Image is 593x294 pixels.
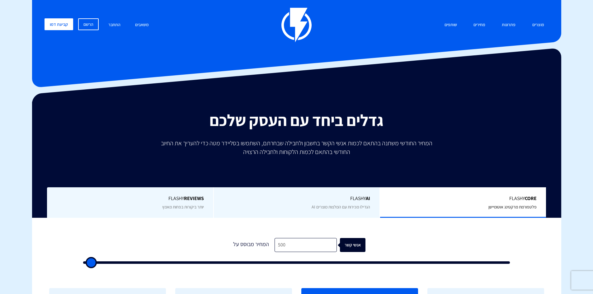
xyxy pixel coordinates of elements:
a: התחבר [104,18,125,32]
b: AI [366,195,370,202]
div: אנשי קשר [343,238,369,252]
a: שותפים [440,18,462,32]
div: המחיר מבוסס על [228,238,275,252]
b: Core [525,195,537,202]
span: יותר ביקורות בפחות מאמץ [162,204,204,210]
span: הגדילו מכירות עם המלצות מוצרים AI [312,204,370,210]
span: Flashy [56,195,204,202]
span: פלטפורמת מרקטינג אוטומיישן [488,204,537,210]
a: הרשם [78,18,99,30]
a: מוצרים [528,18,549,32]
b: REVIEWS [184,195,204,202]
a: מחירים [469,18,490,32]
a: פתרונות [497,18,520,32]
a: קביעת דמו [45,18,73,30]
span: Flashy [389,195,537,202]
h2: גדלים ביחד עם העסק שלכם [37,111,557,129]
p: המחיר החודשי משתנה בהתאם לכמות אנשי הקשר בחשבון ולחבילה שבחרתם, השתמשו בסליידר מטה כדי להעריך את ... [157,139,437,156]
span: Flashy [223,195,370,202]
a: משאבים [130,18,153,32]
